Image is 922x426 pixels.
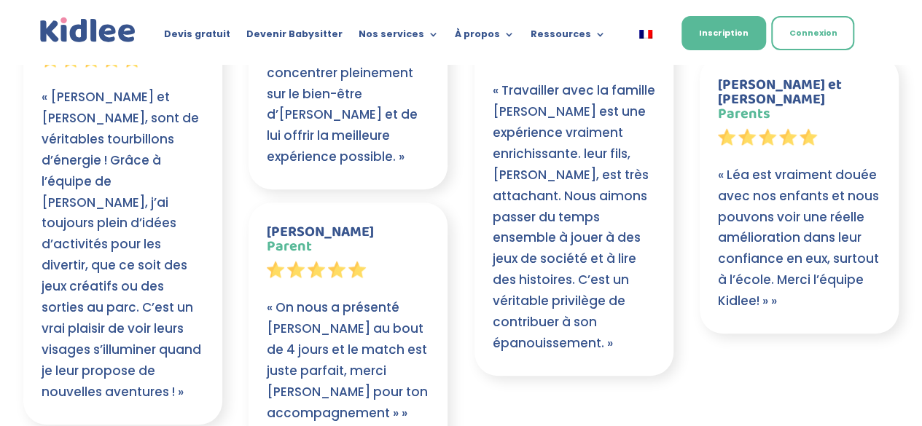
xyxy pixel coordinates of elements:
[493,80,655,354] p: « Travailler avec la famille [PERSON_NAME] est une expérience vraiment enrichissante. leur fils, ...
[681,16,766,50] a: Inscription
[267,224,429,261] h3: [PERSON_NAME]
[267,297,429,423] p: « On nous a présenté [PERSON_NAME] au bout de 4 jours et le match est juste parfait, merci [PERSO...
[37,15,139,46] img: logo_kidlee_bleu
[531,29,606,45] a: Ressources
[267,234,312,258] span: Parent
[718,165,880,312] p: « Léa est vraiment douée avec nos enfants et nous pouvons voir une réelle amélioration dans leur ...
[164,29,230,45] a: Devis gratuit
[42,87,204,403] p: « [PERSON_NAME] et [PERSON_NAME], sont de véritables tourbillons d’énergie ! Grâce à l’équipe de ...
[246,29,343,45] a: Devenir Babysitter
[718,77,880,128] h3: [PERSON_NAME] et [PERSON_NAME]
[639,30,652,39] img: Français
[37,15,139,46] a: Kidlee Logo
[359,29,439,45] a: Nos services
[718,102,770,125] span: Parents
[771,16,854,50] a: Connexion
[455,29,515,45] a: À propos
